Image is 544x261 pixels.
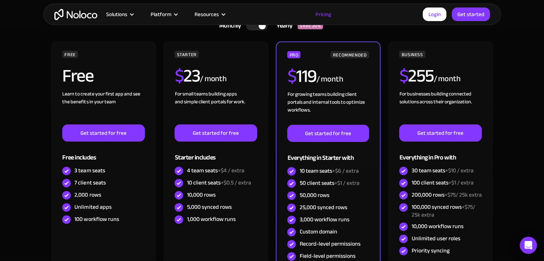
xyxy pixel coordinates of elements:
[316,74,343,85] div: / month
[411,247,449,255] div: Priority syncing
[187,167,244,174] div: 4 team seats
[330,51,369,58] div: RECOMMENDED
[210,20,246,31] div: Monthly
[74,215,119,223] div: 100 workflow runs
[175,67,200,85] h2: 23
[334,178,359,188] span: +$1 / extra
[307,10,340,19] a: Pricing
[106,10,127,19] div: Solutions
[287,59,296,93] span: $
[399,124,481,142] a: Get started for free
[423,8,446,21] a: Login
[411,203,481,219] div: 100,000 synced rows
[411,235,460,242] div: Unlimited user roles
[74,191,101,199] div: 2,000 rows
[62,51,78,58] div: FREE
[399,67,433,85] h2: 255
[287,90,369,125] div: For growing teams building client portals and internal tools to optimize workflows.
[187,203,231,211] div: 5,000 synced rows
[268,20,298,31] div: Yearly
[175,124,257,142] a: Get started for free
[187,191,215,199] div: 10,000 rows
[299,240,360,248] div: Record-level permissions
[299,216,349,223] div: 3,000 workflow runs
[411,179,473,187] div: 100 client seats
[175,90,257,124] div: For small teams building apps and simple client portals for work. ‍
[200,73,227,85] div: / month
[448,177,473,188] span: +$1 / extra
[54,9,97,20] a: home
[287,51,300,58] div: PRO
[187,179,251,187] div: 10 client seats
[399,142,481,165] div: Everything in Pro with
[97,10,142,19] div: Solutions
[299,228,337,236] div: Custom domain
[62,124,144,142] a: Get started for free
[399,59,408,93] span: $
[62,90,144,124] div: Learn to create your first app and see the benefits in your team ‍
[74,167,105,174] div: 3 team seats
[444,189,481,200] span: +$75/ 25k extra
[299,252,355,260] div: Field-level permissions
[299,203,347,211] div: 25,000 synced rows
[186,10,233,19] div: Resources
[411,202,475,220] span: +$75/ 25k extra
[142,10,186,19] div: Platform
[411,191,481,199] div: 200,000 rows
[298,22,323,29] div: SAVE 20%
[287,67,316,85] h2: 119
[187,215,235,223] div: 1,000 workflow runs
[332,166,358,176] span: +$6 / extra
[411,167,473,174] div: 30 team seats
[520,237,537,254] div: Open Intercom Messenger
[299,167,358,175] div: 10 team seats
[399,51,425,58] div: BUSINESS
[175,51,199,58] div: STARTER
[299,191,329,199] div: 50,000 rows
[452,8,490,21] a: Get started
[62,67,93,85] h2: Free
[433,73,460,85] div: / month
[287,125,369,142] a: Get started for free
[175,142,257,165] div: Starter includes
[411,222,463,230] div: 10,000 workflow runs
[399,90,481,124] div: For businesses building connected solutions across their organization. ‍
[62,142,144,165] div: Free includes
[74,203,111,211] div: Unlimited apps
[445,165,473,176] span: +$10 / extra
[287,142,369,165] div: Everything in Starter with
[220,177,251,188] span: +$0.5 / extra
[299,179,359,187] div: 50 client seats
[151,10,171,19] div: Platform
[195,10,219,19] div: Resources
[74,179,106,187] div: 7 client seats
[217,165,244,176] span: +$4 / extra
[175,59,183,93] span: $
